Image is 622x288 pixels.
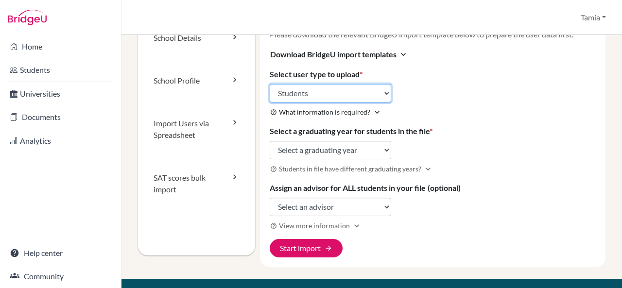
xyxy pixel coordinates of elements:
span: View more information [279,220,350,231]
button: Students in file have different graduating years?Expand more [270,163,433,174]
i: expand_more [398,50,408,59]
button: Download BridgeU import templatesexpand_more [270,48,409,61]
span: Download BridgeU import templates [270,49,397,60]
i: help_outline [270,109,277,116]
a: Universities [2,84,119,103]
i: help_outline [270,166,277,172]
a: School Profile [138,59,255,102]
a: Analytics [2,131,119,151]
span: arrow_forward [325,244,332,252]
i: Expand more [423,164,433,174]
label: Assign an advisor for ALL students in your file [270,182,461,194]
button: Start import [270,239,343,257]
a: School Details [138,17,255,59]
a: Students [2,60,119,80]
i: help_outline [270,222,277,229]
span: (optional) [428,183,461,192]
label: Select user type to upload [270,68,363,80]
a: Community [2,267,119,286]
label: Select a graduating year for students in the file [270,125,432,137]
button: View more informationExpand more [270,220,362,231]
i: Expand more [372,107,382,117]
span: Students in file have different graduating years? [279,164,421,174]
a: Documents [2,107,119,127]
a: Home [2,37,119,56]
span: What information is required? [279,107,370,117]
a: SAT scores bulk import [138,156,255,211]
img: Bridge-U [8,10,47,25]
i: Expand more [352,221,362,231]
a: Import Users via Spreadsheet [138,102,255,156]
a: Help center [2,243,119,263]
button: Tamia [576,8,610,27]
button: What information is required?Expand more [270,106,382,118]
